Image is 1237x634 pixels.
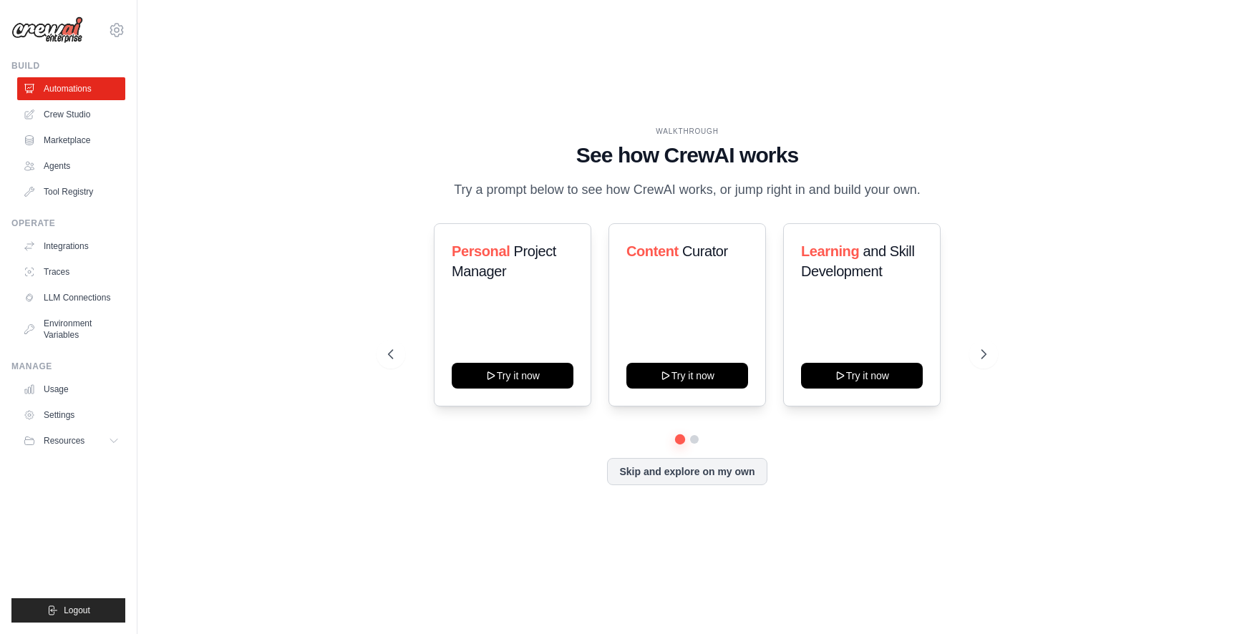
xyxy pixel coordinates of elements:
span: Resources [44,435,84,447]
p: Try a prompt below to see how CrewAI works, or jump right in and build your own. [447,180,928,200]
button: Logout [11,598,125,623]
a: Tool Registry [17,180,125,203]
span: Curator [682,243,728,259]
span: Personal [452,243,510,259]
span: Learning [801,243,859,259]
button: Try it now [452,363,573,389]
div: Build [11,60,125,72]
img: Logo [11,16,83,44]
div: Operate [11,218,125,229]
a: Agents [17,155,125,177]
span: Content [626,243,679,259]
a: Usage [17,378,125,401]
span: Logout [64,605,90,616]
div: WALKTHROUGH [388,126,986,137]
button: Try it now [626,363,748,389]
button: Resources [17,429,125,452]
a: LLM Connections [17,286,125,309]
span: and Skill Development [801,243,914,279]
div: Manage [11,361,125,372]
a: Environment Variables [17,312,125,346]
a: Crew Studio [17,103,125,126]
a: Integrations [17,235,125,258]
h1: See how CrewAI works [388,142,986,168]
a: Marketplace [17,129,125,152]
button: Try it now [801,363,923,389]
a: Settings [17,404,125,426]
a: Automations [17,77,125,100]
a: Traces [17,260,125,283]
button: Skip and explore on my own [607,458,767,485]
